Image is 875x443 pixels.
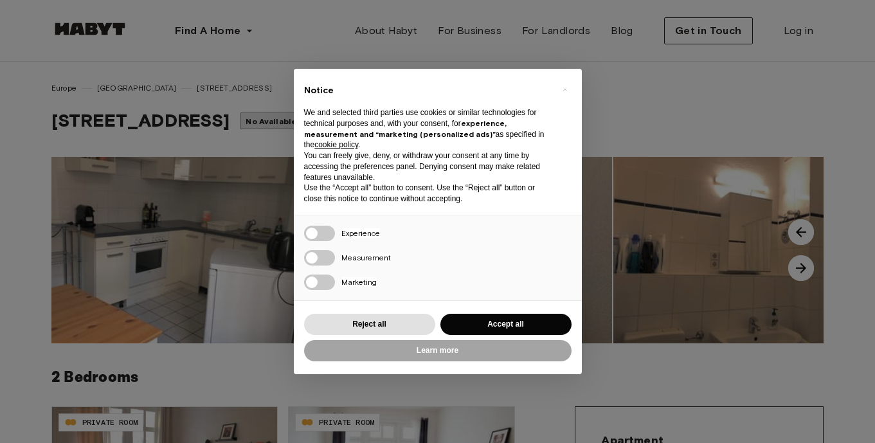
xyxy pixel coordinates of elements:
button: Close this notice [555,79,575,100]
p: You can freely give, deny, or withdraw your consent at any time by accessing the preferences pane... [304,150,551,183]
span: Experience [341,228,380,238]
span: × [563,82,567,97]
h2: Notice [304,84,551,97]
span: Measurement [341,253,391,262]
a: cookie policy [314,140,358,149]
button: Learn more [304,340,572,361]
strong: experience, measurement and “marketing (personalized ads)” [304,118,507,139]
span: Marketing [341,277,377,287]
button: Accept all [440,314,572,335]
p: We and selected third parties use cookies or similar technologies for technical purposes and, wit... [304,107,551,150]
button: Reject all [304,314,435,335]
p: Use the “Accept all” button to consent. Use the “Reject all” button or close this notice to conti... [304,183,551,204]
